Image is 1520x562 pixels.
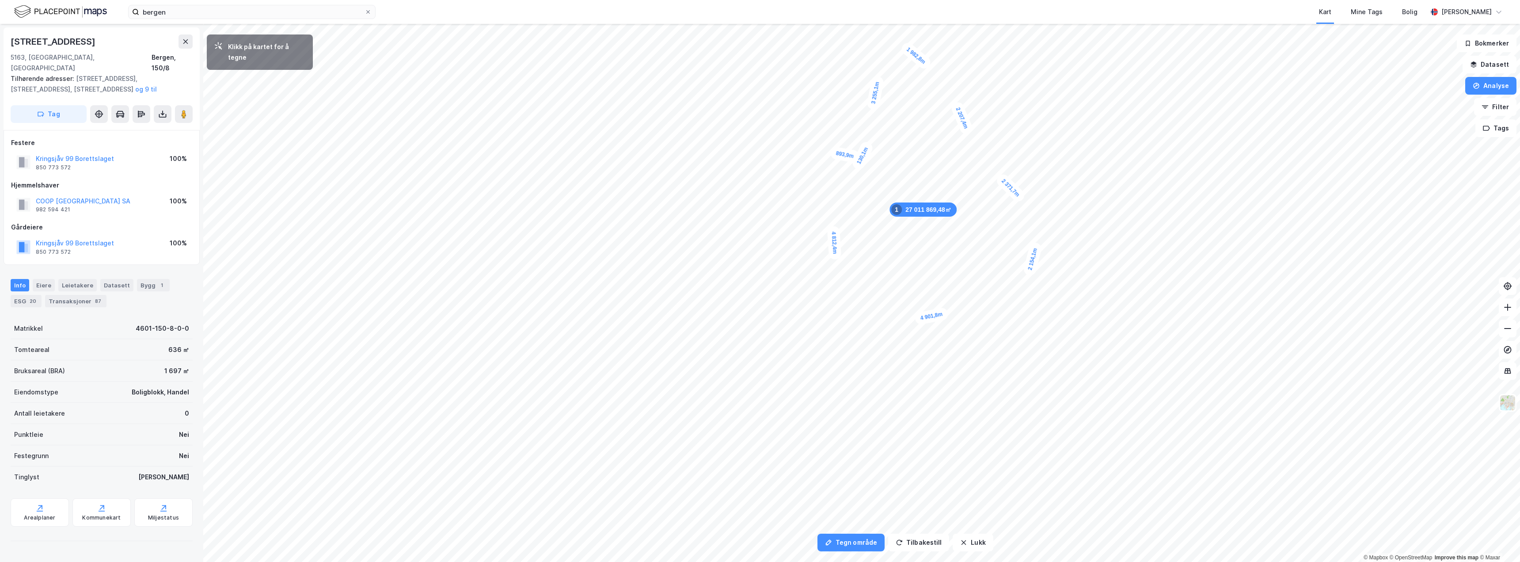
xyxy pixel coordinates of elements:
div: Map marker [851,140,874,171]
button: Tegn område [817,534,885,551]
div: Punktleie [14,429,43,440]
div: Klikk på kartet for å tegne [228,42,306,63]
div: [PERSON_NAME] [1441,7,1492,17]
button: Tags [1475,119,1516,137]
div: Bruksareal (BRA) [14,366,65,376]
div: Transaksjoner [45,295,106,307]
div: Map marker [914,307,949,325]
div: Festegrunn [14,451,49,461]
a: Improve this map [1435,554,1478,561]
button: Analyse [1465,77,1516,95]
div: Tomteareal [14,344,49,355]
div: Kontrollprogram for chat [1476,520,1520,562]
div: 5163, [GEOGRAPHIC_DATA], [GEOGRAPHIC_DATA] [11,52,152,73]
div: 100% [170,153,187,164]
div: Kart [1319,7,1331,17]
div: Antall leietakere [14,408,65,419]
div: Map marker [899,41,933,71]
div: 0 [185,408,189,419]
div: 100% [170,238,187,249]
a: OpenStreetMap [1390,554,1433,561]
div: 100% [170,196,187,206]
iframe: Chat Widget [1476,520,1520,562]
div: Nei [179,429,189,440]
div: 1 697 ㎡ [164,366,189,376]
div: Eiendomstype [14,387,58,398]
div: Matrikkel [14,323,43,334]
div: Datasett [100,279,133,291]
div: Map marker [830,146,860,163]
div: Eiere [33,279,55,291]
div: Kommunekart [82,514,121,521]
button: Bokmerker [1457,34,1516,52]
img: Z [1499,394,1516,411]
div: [STREET_ADDRESS], [STREET_ADDRESS], [STREET_ADDRESS] [11,73,186,95]
div: Festere [11,138,192,148]
div: Map marker [866,76,884,111]
div: Map marker [827,226,842,260]
div: 636 ㎡ [168,344,189,355]
div: Boligblokk, Handel [132,387,189,398]
div: Map marker [994,172,1026,204]
div: Info [11,279,29,291]
img: logo.f888ab2527a4732fd821a326f86c7f29.svg [14,4,107,19]
a: Mapbox [1364,554,1388,561]
button: Tag [11,105,87,123]
div: Bygg [137,279,170,291]
button: Filter [1474,98,1516,116]
div: Map marker [1022,241,1043,276]
div: Nei [179,451,189,461]
button: Tilbakestill [888,534,949,551]
div: Bergen, 150/8 [152,52,193,73]
div: 1 [157,281,166,290]
div: 850 773 572 [36,249,71,256]
div: 87 [93,297,103,306]
div: Mine Tags [1351,7,1383,17]
div: ESG [11,295,42,307]
div: [STREET_ADDRESS] [11,34,97,49]
button: Datasett [1463,56,1516,73]
input: Søk på adresse, matrikkel, gårdeiere, leietakere eller personer [139,5,365,19]
button: Lukk [953,534,993,551]
div: 20 [28,297,38,306]
div: 1 [891,204,902,215]
div: Leietakere [58,279,97,291]
div: Gårdeiere [11,222,192,233]
div: Bolig [1402,7,1417,17]
div: Map marker [889,203,957,217]
div: Hjemmelshaver [11,180,192,191]
div: 4601-150-8-0-0 [136,323,189,334]
div: 850 773 572 [36,164,71,171]
span: Tilhørende adresser: [11,75,76,82]
div: [PERSON_NAME] [138,472,189,482]
div: Miljøstatus [148,514,179,521]
div: Map marker [950,100,974,136]
div: Arealplaner [24,514,55,521]
div: Tinglyst [14,472,39,482]
div: 982 594 421 [36,206,70,213]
